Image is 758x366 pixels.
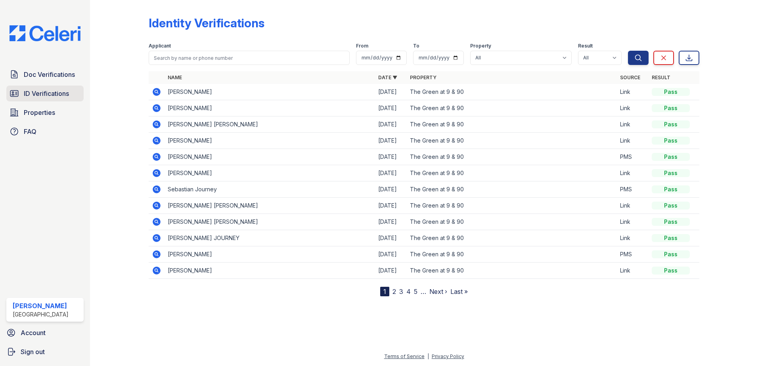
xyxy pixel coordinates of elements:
[617,100,649,116] td: Link
[427,353,429,359] div: |
[165,198,375,214] td: [PERSON_NAME] [PERSON_NAME]
[652,250,690,258] div: Pass
[149,43,171,49] label: Applicant
[407,263,617,279] td: The Green at 9 & 90
[165,116,375,133] td: [PERSON_NAME] [PERSON_NAME]
[375,84,407,100] td: [DATE]
[165,133,375,149] td: [PERSON_NAME]
[652,234,690,242] div: Pass
[3,325,87,341] a: Account
[21,328,46,337] span: Account
[617,198,649,214] td: Link
[375,149,407,165] td: [DATE]
[450,288,468,295] a: Last »
[3,344,87,360] a: Sign out
[399,288,403,295] a: 3
[578,43,593,49] label: Result
[380,287,389,296] div: 1
[652,74,670,80] a: Result
[652,137,690,145] div: Pass
[652,169,690,177] div: Pass
[470,43,491,49] label: Property
[652,120,690,128] div: Pass
[24,127,36,136] span: FAQ
[165,214,375,230] td: [PERSON_NAME] [PERSON_NAME]
[617,84,649,100] td: Link
[652,88,690,96] div: Pass
[149,16,264,30] div: Identity Verifications
[392,288,396,295] a: 2
[410,74,436,80] a: Property
[378,74,397,80] a: Date ▼
[168,74,182,80] a: Name
[375,116,407,133] td: [DATE]
[375,230,407,246] td: [DATE]
[429,288,447,295] a: Next ›
[652,202,690,210] div: Pass
[652,267,690,274] div: Pass
[407,230,617,246] td: The Green at 9 & 90
[617,214,649,230] td: Link
[617,133,649,149] td: Link
[6,67,84,82] a: Doc Verifications
[6,124,84,139] a: FAQ
[652,218,690,226] div: Pass
[24,108,55,117] span: Properties
[165,84,375,100] td: [PERSON_NAME]
[13,311,69,318] div: [GEOGRAPHIC_DATA]
[652,153,690,161] div: Pass
[165,165,375,181] td: [PERSON_NAME]
[407,84,617,100] td: The Green at 9 & 90
[165,263,375,279] td: [PERSON_NAME]
[165,230,375,246] td: [PERSON_NAME] JOURNEY
[6,86,84,101] a: ID Verifications
[149,51,350,65] input: Search by name or phone number
[6,105,84,120] a: Properties
[432,353,464,359] a: Privacy Policy
[407,116,617,133] td: The Green at 9 & 90
[21,347,45,356] span: Sign out
[165,246,375,263] td: [PERSON_NAME]
[407,100,617,116] td: The Green at 9 & 90
[407,133,617,149] td: The Green at 9 & 90
[617,165,649,181] td: Link
[652,104,690,112] div: Pass
[165,149,375,165] td: [PERSON_NAME]
[407,198,617,214] td: The Green at 9 & 90
[617,230,649,246] td: Link
[617,149,649,165] td: PMS
[407,149,617,165] td: The Green at 9 & 90
[24,70,75,79] span: Doc Verifications
[421,287,426,296] span: …
[384,353,425,359] a: Terms of Service
[414,288,417,295] a: 5
[375,246,407,263] td: [DATE]
[617,116,649,133] td: Link
[165,181,375,198] td: Sebastian Journey
[375,133,407,149] td: [DATE]
[652,185,690,193] div: Pass
[617,181,649,198] td: PMS
[407,181,617,198] td: The Green at 9 & 90
[24,89,69,98] span: ID Verifications
[407,246,617,263] td: The Green at 9 & 90
[407,165,617,181] td: The Green at 9 & 90
[13,301,69,311] div: [PERSON_NAME]
[407,214,617,230] td: The Green at 9 & 90
[620,74,640,80] a: Source
[165,100,375,116] td: [PERSON_NAME]
[375,263,407,279] td: [DATE]
[617,246,649,263] td: PMS
[375,181,407,198] td: [DATE]
[3,25,87,41] img: CE_Logo_Blue-a8612792a0a2168367f1c8372b55b34899dd931a85d93a1a3d3e32e68fde9ad4.png
[375,214,407,230] td: [DATE]
[413,43,419,49] label: To
[356,43,368,49] label: From
[406,288,411,295] a: 4
[617,263,649,279] td: Link
[375,100,407,116] td: [DATE]
[375,165,407,181] td: [DATE]
[375,198,407,214] td: [DATE]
